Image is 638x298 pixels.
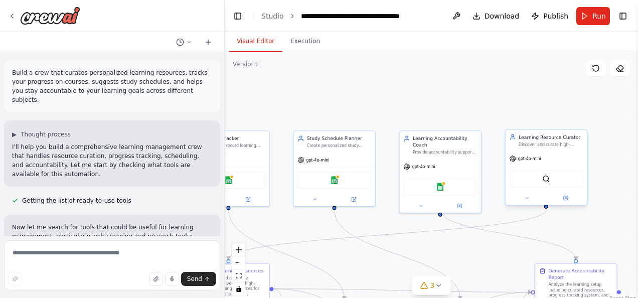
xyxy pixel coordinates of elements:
[261,11,414,21] nav: breadcrumb
[547,194,584,202] button: Open in side panel
[232,282,245,295] button: toggle interactivity
[307,135,371,141] div: Study Schedule Planner
[232,243,245,256] button: zoom in
[232,243,245,295] div: React Flow controls
[412,164,435,170] span: gpt-4o-mini
[181,272,216,286] button: Send
[225,210,550,259] g: Edge from 2a7e8cf9-e651-438c-ab48-3f180361f3ab to d71262c2-0c27-4150-8696-22fcc27317b4
[307,143,371,148] div: Create personalized study schedules for {subject} based on {available_time_per_week} hours per we...
[412,276,451,295] button: 3
[441,202,479,210] button: Open in side panel
[485,11,520,21] span: Download
[261,12,284,20] a: Studio
[20,7,80,25] img: Logo
[229,195,267,203] button: Open in side panel
[518,156,541,162] span: gpt-4o-mini
[232,256,245,269] button: zoom out
[468,7,524,25] button: Download
[201,275,265,296] div: Research and compile a comprehensive list of high-quality learning resources for {subject} suitab...
[12,130,17,138] span: ▶
[543,11,568,21] span: Publish
[436,183,444,191] img: Google sheets
[413,150,477,155] div: Provide accountability support and motivation for {subject} learning goals by analyzing progress ...
[22,197,131,205] span: Getting the list of ready-to-use tools
[437,210,579,259] g: Edge from fcaf6846-f1f3-4e66-9fe1-1f63c0725bba to 06643a05-5707-4e4b-933b-28b18d2d8a49
[231,9,245,23] button: Hide left sidebar
[548,267,612,280] div: Generate Accountability Report
[200,36,216,48] button: Start a new chat
[149,272,163,286] button: Upload files
[12,130,71,138] button: ▶Thought process
[21,130,71,138] span: Thought process
[201,143,265,148] div: Monitor and record learning progress for {subject}, track completed lessons and milestones, calcu...
[527,7,572,25] button: Publish
[306,158,330,163] span: gpt-4o-mini
[8,272,22,286] button: Improve this prompt
[293,130,376,207] div: Study Schedule PlannerCreate personalized study schedules for {subject} based on {available_time_...
[229,31,282,52] button: Visual Editor
[576,7,610,25] button: Run
[225,176,233,184] img: Google sheets
[399,130,482,213] div: Learning Accountability CoachProvide accountability support and motivation for {subject} learning...
[12,68,212,104] p: Build a crew that curates personalized learning resources, tracks your progress on courses, sugge...
[430,280,435,290] span: 3
[232,269,245,282] button: fit view
[331,176,339,184] img: Google sheets
[413,135,477,148] div: Learning Accountability Coach
[165,272,179,286] button: Click to speak your automation idea
[616,9,630,23] button: Show right sidebar
[505,130,587,207] div: Learning Resource CuratorDiscover and curate high-quality learning resources for {subject} based ...
[519,134,583,140] div: Learning Resource Curator
[187,275,202,283] span: Send
[12,142,212,179] p: I'll help you build a comprehensive learning management crew that handles resource curation, prog...
[12,223,212,241] p: Now let me search for tools that could be useful for learning management, particularly web scrapi...
[187,130,270,207] div: Progress TrackerMonitor and record learning progress for {subject}, track completed lessons and m...
[282,31,328,52] button: Execution
[335,195,373,203] button: Open in side panel
[172,36,196,48] button: Switch to previous chat
[542,175,550,183] img: SerperDevTool
[201,267,263,274] div: Curate Learning Resources
[201,135,265,141] div: Progress Tracker
[592,11,606,21] span: Run
[273,285,531,295] g: Edge from d71262c2-0c27-4150-8696-22fcc27317b4 to 06643a05-5707-4e4b-933b-28b18d2d8a49
[519,142,583,147] div: Discover and curate high-quality learning resources for {subject} based on {learning_level} and {...
[233,60,259,68] div: Version 1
